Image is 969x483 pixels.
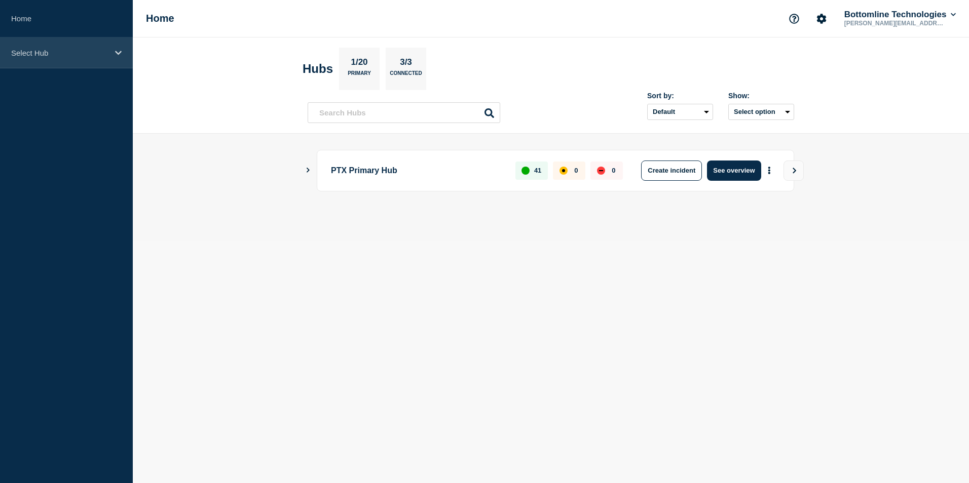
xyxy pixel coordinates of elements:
[396,57,416,70] p: 3/3
[521,167,530,175] div: up
[11,49,108,57] p: Select Hub
[597,167,605,175] div: down
[308,102,500,123] input: Search Hubs
[574,167,578,174] p: 0
[842,20,948,27] p: [PERSON_NAME][EMAIL_ADDRESS][PERSON_NAME][DOMAIN_NAME]
[811,8,832,29] button: Account settings
[348,70,371,81] p: Primary
[560,167,568,175] div: affected
[647,92,713,100] div: Sort by:
[647,104,713,120] select: Sort by
[303,62,333,76] h2: Hubs
[146,13,174,24] h1: Home
[306,167,311,174] button: Show Connected Hubs
[390,70,422,81] p: Connected
[534,167,541,174] p: 41
[347,57,371,70] p: 1/20
[763,161,776,180] button: More actions
[707,160,761,181] button: See overview
[784,160,804,181] button: View
[331,160,504,181] p: PTX Primary Hub
[728,92,794,100] div: Show:
[842,10,958,20] button: Bottomline Technologies
[728,104,794,120] button: Select option
[641,160,702,181] button: Create incident
[784,8,805,29] button: Support
[612,167,615,174] p: 0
